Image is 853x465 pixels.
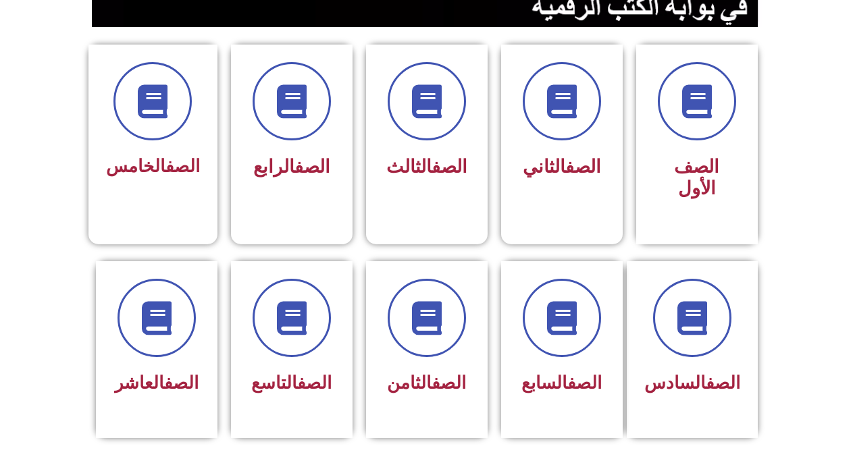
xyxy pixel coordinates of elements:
[644,373,740,393] span: السادس
[387,373,466,393] span: الثامن
[165,156,200,176] a: الصف
[674,156,719,199] span: الصف الأول
[565,156,601,177] a: الصف
[251,373,332,393] span: التاسع
[521,373,602,393] span: السابع
[567,373,602,393] a: الصف
[432,373,466,393] a: الصف
[706,373,740,393] a: الصف
[297,373,332,393] a: الصف
[432,156,467,177] a: الصف
[115,373,199,393] span: العاشر
[386,156,467,177] span: الثالث
[294,156,330,177] a: الصف
[523,156,601,177] span: الثاني
[253,156,330,177] span: الرابع
[106,156,200,176] span: الخامس
[164,373,199,393] a: الصف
